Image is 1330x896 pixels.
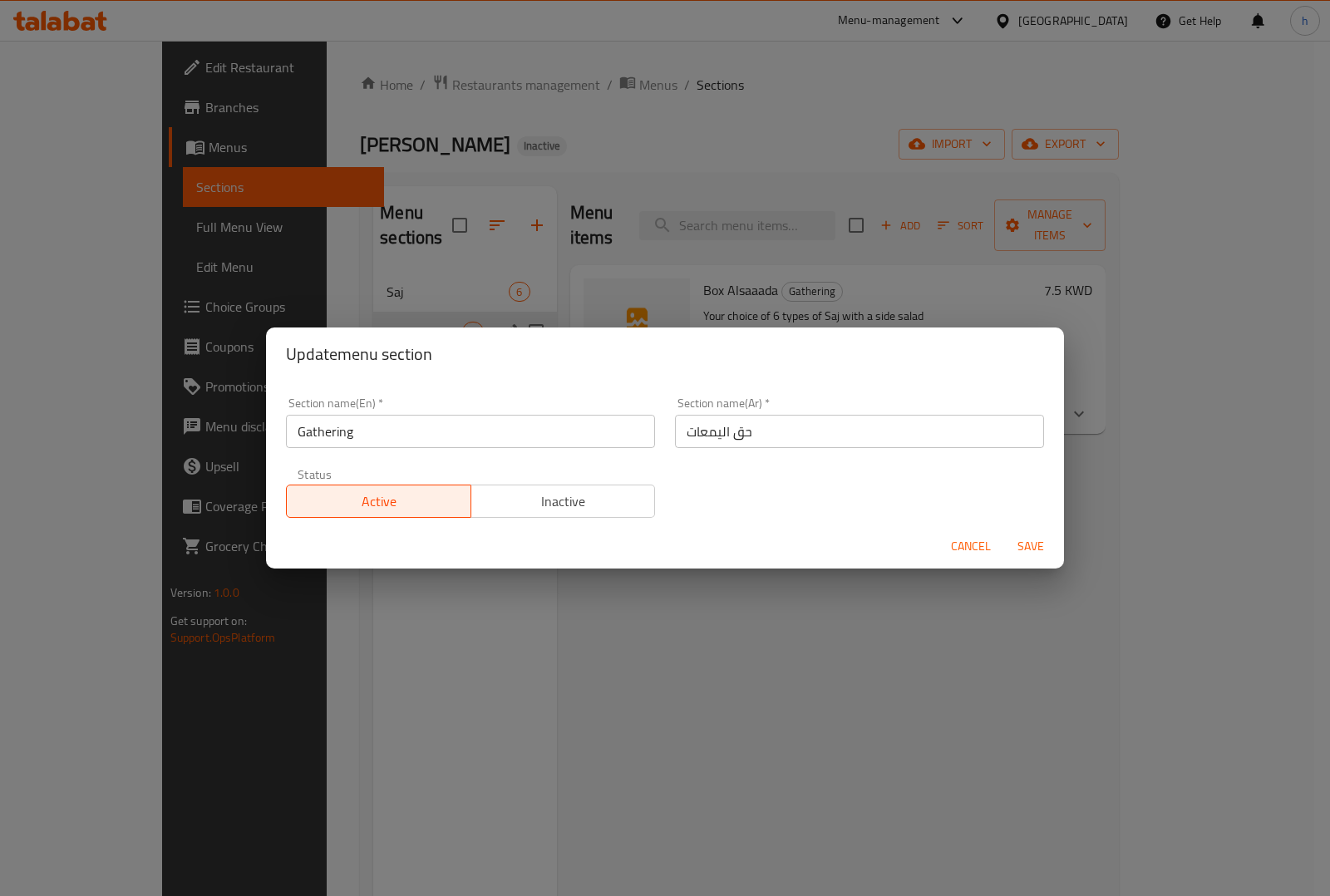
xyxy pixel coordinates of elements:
[1011,536,1051,557] span: Save
[675,415,1044,448] input: Please enter section name(ar)
[286,341,1044,367] h2: Update menu section
[1004,531,1057,562] button: Save
[951,536,991,557] span: Cancel
[286,415,655,448] input: Please enter section name(en)
[944,531,997,562] button: Cancel
[286,485,471,518] button: Active
[293,490,465,514] span: Active
[470,485,656,518] button: Inactive
[478,490,649,514] span: Inactive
